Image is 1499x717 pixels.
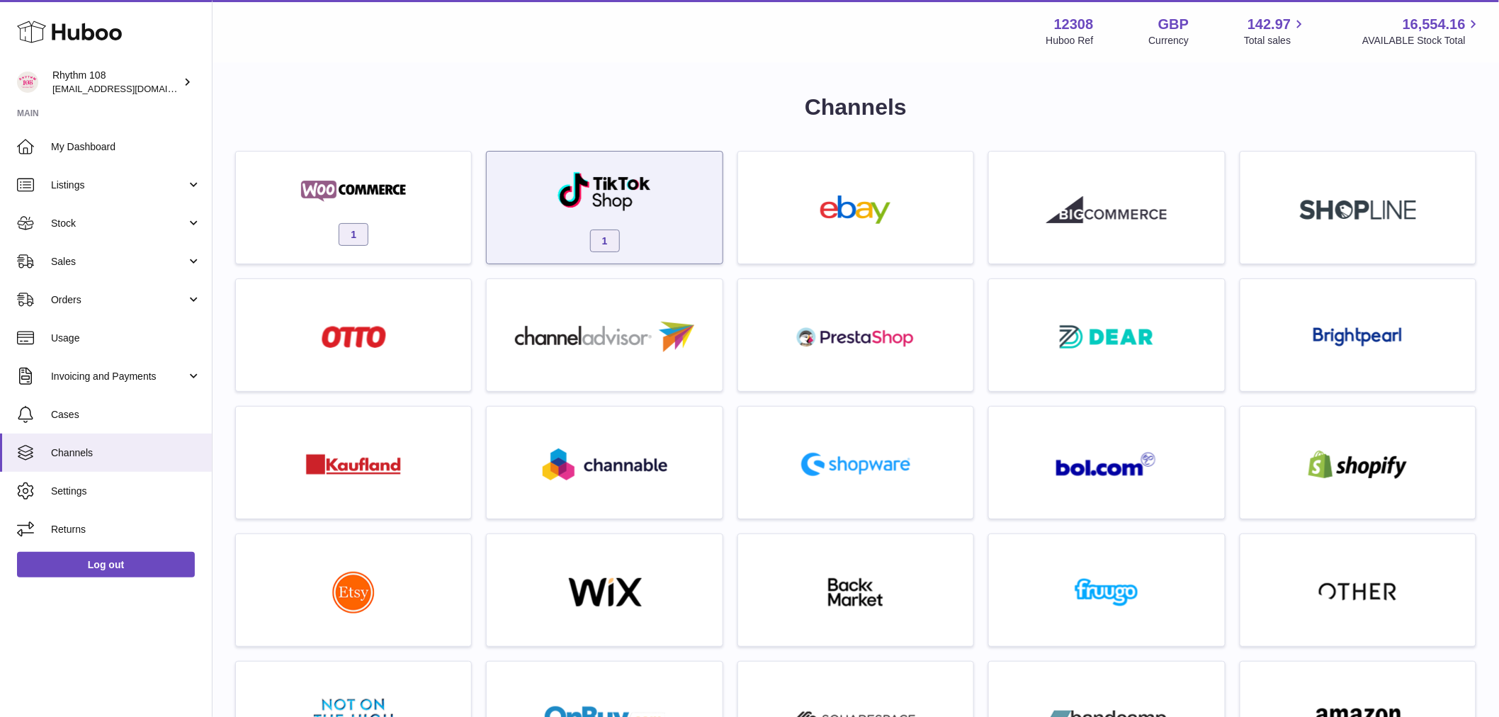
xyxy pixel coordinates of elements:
img: ebay [796,196,916,224]
img: internalAdmin-12308@internal.huboo.com [17,72,38,93]
img: roseta-otto [322,326,386,348]
span: AVAILABLE Stock Total [1362,34,1482,47]
a: roseta-tiktokshop 1 [494,159,715,256]
a: 142.97 Total sales [1244,15,1307,47]
span: Channels [51,446,201,460]
span: Usage [51,332,201,345]
span: Settings [51,485,201,498]
img: roseta-kaufland [306,454,401,475]
span: 1 [590,230,620,252]
a: roseta-otto [243,286,464,384]
a: Log out [17,552,195,577]
img: roseta-bigcommerce [1046,196,1167,224]
a: 16,554.16 AVAILABLE Stock Total [1362,15,1482,47]
span: Orders [51,293,186,307]
span: 142.97 [1248,15,1291,34]
span: Returns [51,523,201,536]
a: other [1248,541,1469,639]
a: roseta-shopware [745,414,966,512]
strong: 12308 [1054,15,1094,34]
a: roseta-kaufland [243,414,464,512]
a: roseta-shopline [1248,159,1469,256]
div: Huboo Ref [1046,34,1094,47]
a: roseta-etsy [243,541,464,639]
a: backmarket [745,541,966,639]
strong: GBP [1158,15,1189,34]
span: Listings [51,179,186,192]
img: roseta-bol [1056,452,1157,477]
a: ebay [745,159,966,256]
img: woocommerce [293,177,414,205]
span: My Dashboard [51,140,201,154]
a: shopify [1248,414,1469,512]
div: Currency [1149,34,1189,47]
a: roseta-prestashop [745,286,966,384]
span: Stock [51,217,186,230]
span: [EMAIL_ADDRESS][DOMAIN_NAME] [52,83,208,94]
a: roseta-channable [494,414,715,512]
img: roseta-tiktokshop [557,171,652,212]
a: fruugo [996,541,1217,639]
img: roseta-channel-advisor [515,322,694,352]
img: roseta-etsy [332,571,375,614]
span: Total sales [1244,34,1307,47]
img: roseta-prestashop [796,323,916,351]
img: roseta-brightpearl [1313,327,1402,347]
img: roseta-shopline [1300,200,1416,220]
span: Invoicing and Payments [51,370,186,383]
span: Cases [51,408,201,422]
a: wix [494,541,715,639]
a: roseta-brightpearl [1248,286,1469,384]
span: Sales [51,255,186,269]
img: roseta-channable [543,448,667,480]
img: wix [545,578,665,606]
span: 1 [339,223,368,246]
a: roseta-bol [996,414,1217,512]
img: shopify [1298,451,1418,479]
h1: Channels [235,92,1476,123]
a: roseta-channel-advisor [494,286,715,384]
span: 16,554.16 [1403,15,1466,34]
img: fruugo [1046,578,1167,606]
img: backmarket [796,578,916,606]
a: woocommerce 1 [243,159,464,256]
div: Rhythm 108 [52,69,180,96]
img: roseta-dear [1056,321,1158,353]
img: other [1319,582,1397,603]
a: roseta-dear [996,286,1217,384]
a: roseta-bigcommerce [996,159,1217,256]
img: roseta-shopware [796,447,916,482]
